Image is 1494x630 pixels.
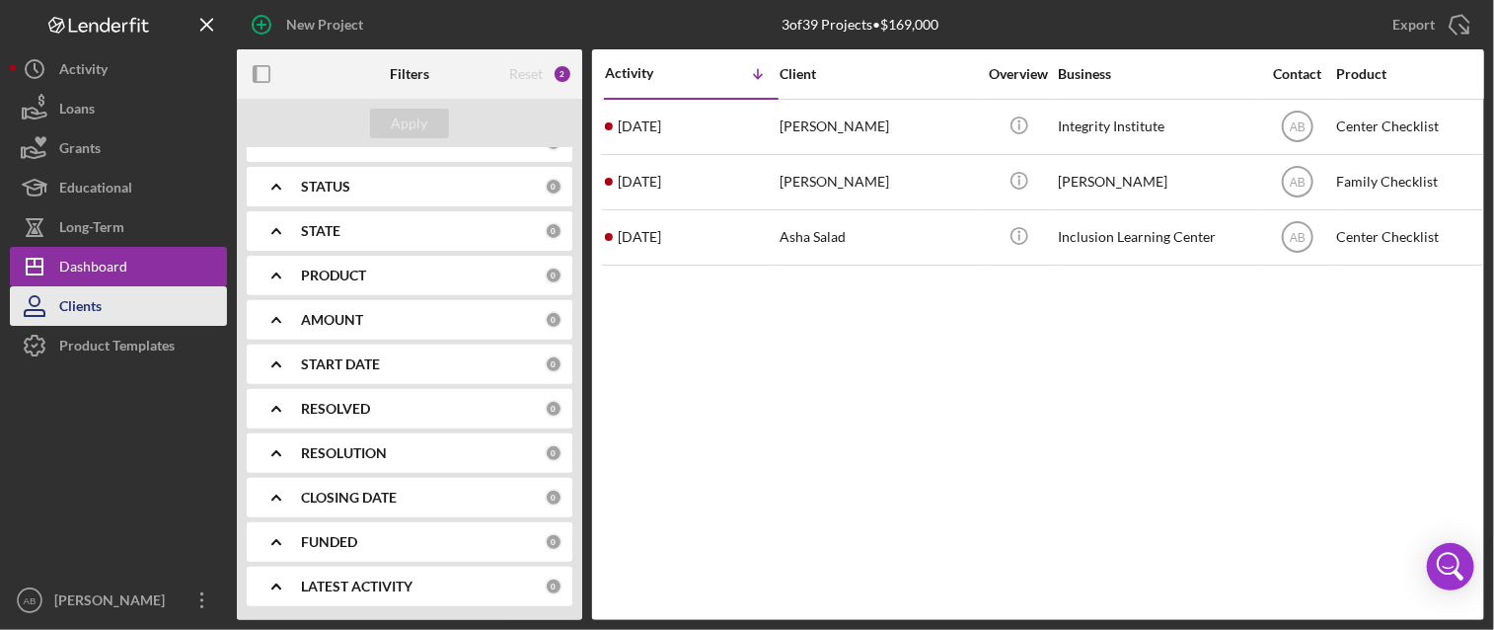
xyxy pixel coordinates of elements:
[286,5,363,44] div: New Project
[301,356,380,372] b: START DATE
[237,5,383,44] button: New Project
[509,66,543,82] div: Reset
[545,578,562,595] div: 0
[1058,66,1255,82] div: Business
[618,229,661,245] time: 2025-07-17 01:56
[618,174,661,190] time: 2025-07-17 17:56
[301,534,357,550] b: FUNDED
[545,444,562,462] div: 0
[1058,101,1255,153] div: Integrity Institute
[545,533,562,551] div: 0
[553,64,572,84] div: 2
[545,489,562,507] div: 0
[10,207,227,247] button: Long-Term
[59,247,127,291] div: Dashboard
[1058,156,1255,208] div: [PERSON_NAME]
[10,128,227,168] button: Grants
[982,66,1056,82] div: Overview
[1260,66,1334,82] div: Contact
[1289,176,1305,190] text: AB
[59,207,124,252] div: Long-Term
[10,286,227,326] button: Clients
[59,168,132,212] div: Educational
[59,128,101,173] div: Grants
[782,17,938,33] div: 3 of 39 Projects • $169,000
[780,156,977,208] div: [PERSON_NAME]
[780,66,977,82] div: Client
[301,445,387,461] b: RESOLUTION
[780,101,977,153] div: [PERSON_NAME]
[390,66,429,82] b: Filters
[545,311,562,329] div: 0
[1373,5,1484,44] button: Export
[1289,120,1305,134] text: AB
[545,222,562,240] div: 0
[10,326,227,365] button: Product Templates
[780,211,977,264] div: Asha Salad
[59,49,108,94] div: Activity
[301,490,397,506] b: CLOSING DATE
[59,89,95,133] div: Loans
[59,286,102,331] div: Clients
[1058,211,1255,264] div: Inclusion Learning Center
[392,109,428,138] div: Apply
[1392,5,1435,44] div: Export
[618,118,661,134] time: 2025-08-08 17:41
[545,178,562,196] div: 0
[49,581,178,625] div: [PERSON_NAME]
[10,168,227,207] button: Educational
[301,312,363,328] b: AMOUNT
[301,579,412,594] b: LATEST ACTIVITY
[301,179,350,195] b: STATUS
[10,49,227,89] button: Activity
[24,595,37,606] text: AB
[370,109,449,138] button: Apply
[605,65,692,81] div: Activity
[1289,231,1305,245] text: AB
[545,267,562,284] div: 0
[10,89,227,128] button: Loans
[1427,543,1474,591] div: Open Intercom Messenger
[301,268,366,283] b: PRODUCT
[301,223,340,239] b: STATE
[10,581,227,620] button: AB[PERSON_NAME]
[59,326,175,370] div: Product Templates
[545,400,562,418] div: 0
[10,247,227,286] button: Dashboard
[545,355,562,373] div: 0
[301,401,370,417] b: RESOLVED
